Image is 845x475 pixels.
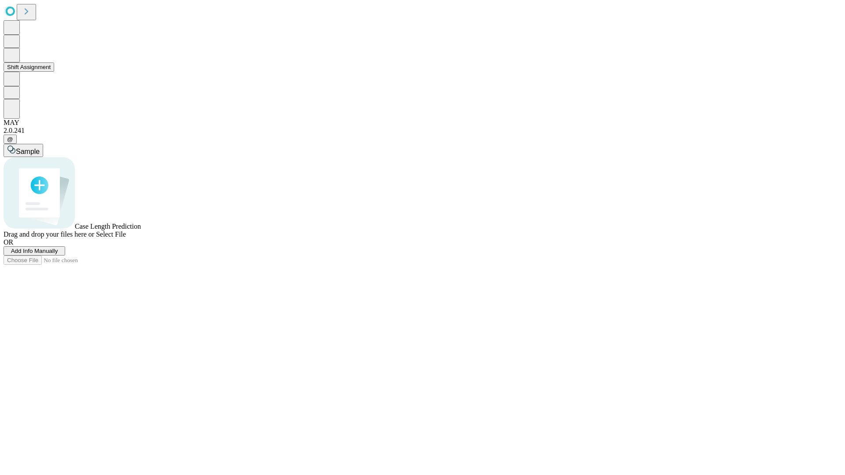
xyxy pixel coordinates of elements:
[4,135,17,144] button: @
[4,246,65,256] button: Add Info Manually
[16,148,40,155] span: Sample
[75,223,141,230] span: Case Length Prediction
[7,136,13,142] span: @
[4,62,54,72] button: Shift Assignment
[4,238,13,246] span: OR
[96,230,126,238] span: Select File
[4,127,841,135] div: 2.0.241
[11,248,58,254] span: Add Info Manually
[4,144,43,157] button: Sample
[4,119,841,127] div: MAY
[4,230,94,238] span: Drag and drop your files here or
